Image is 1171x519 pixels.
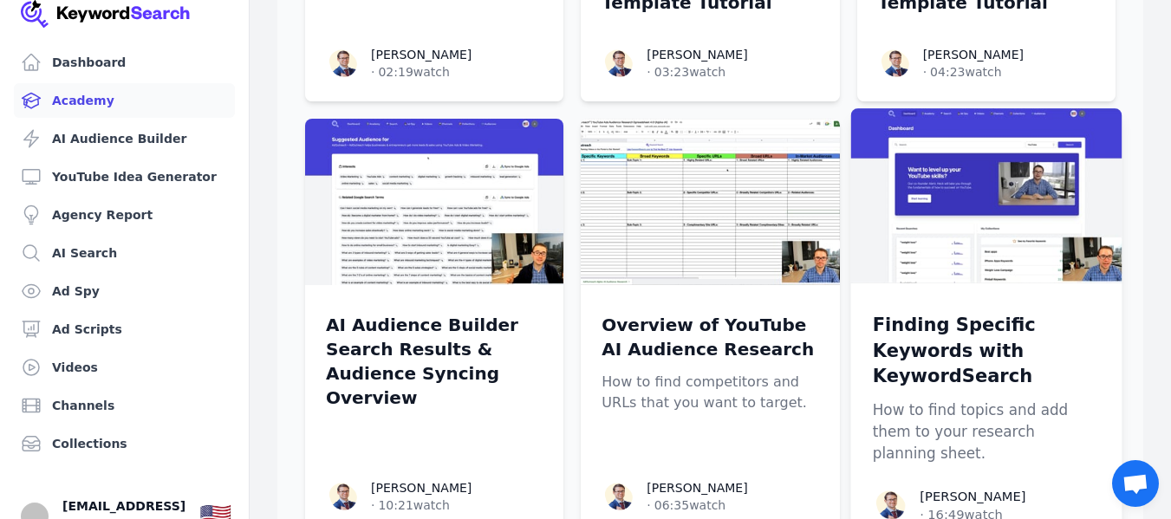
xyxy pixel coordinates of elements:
[602,372,818,413] p: How to find competitors and URLs that you want to target.
[14,312,235,347] a: Ad Scripts
[647,481,747,495] a: [PERSON_NAME]
[872,312,1100,464] a: Finding Specific Keywords with KeywordSearchHow to find topics and add them to your research plan...
[14,83,235,118] a: Academy
[371,63,374,81] span: ·
[872,399,1100,465] p: How to find topics and add them to your research planning sheet.
[930,63,1001,81] span: 04:23 watch
[647,496,650,514] span: ·
[326,313,543,410] a: AI Audience Builder Search Results & Audience Syncing Overview
[378,496,449,514] span: 10:21 watch
[647,48,747,62] a: [PERSON_NAME]
[14,388,235,423] a: Channels
[371,48,472,62] a: [PERSON_NAME]
[14,45,235,80] a: Dashboard
[14,236,235,270] a: AI Search
[654,496,725,514] span: 06:35 watch
[14,274,235,308] a: Ad Spy
[1112,460,1159,507] a: Open chat
[920,489,1025,503] a: [PERSON_NAME]
[923,63,927,81] span: ·
[371,481,472,495] a: [PERSON_NAME]
[378,63,449,81] span: 02:19 watch
[654,63,725,81] span: 03:23 watch
[14,121,235,156] a: AI Audience Builder
[14,198,235,232] a: Agency Report
[923,48,1024,62] a: [PERSON_NAME]
[14,426,235,461] a: Collections
[371,496,374,514] span: ·
[872,312,1100,388] p: Finding Specific Keywords with KeywordSearch
[14,350,235,385] a: Videos
[602,313,818,413] a: Overview of YouTube AI Audience ResearchHow to find competitors and URLs that you want to target.
[647,63,650,81] span: ·
[14,159,235,194] a: YouTube Idea Generator
[602,313,818,361] p: Overview of YouTube AI Audience Research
